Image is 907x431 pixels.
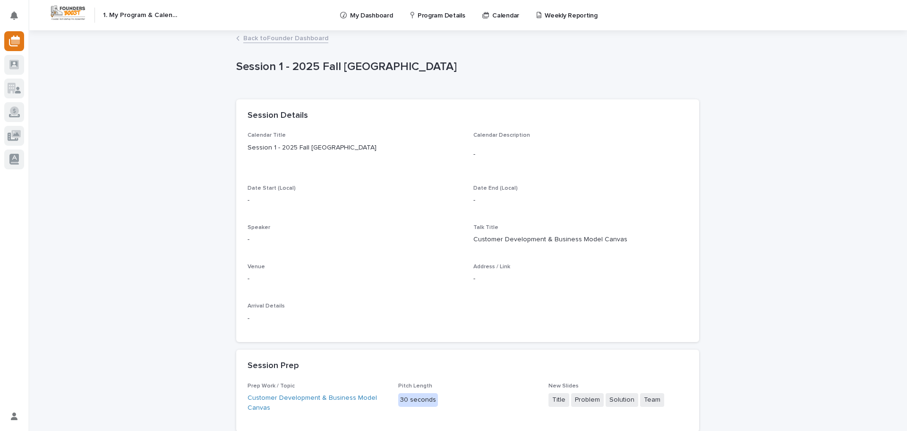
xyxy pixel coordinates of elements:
span: Venue [248,264,265,270]
span: Team [640,393,664,407]
span: Pitch Length [398,383,432,389]
p: Session 1 - 2025 Fall [GEOGRAPHIC_DATA] [236,60,695,74]
p: - [248,195,462,205]
h2: Session Details [248,111,308,121]
p: Customer Development & Business Model Canvas [473,235,688,245]
span: Talk Title [473,225,498,230]
button: Notifications [4,6,24,26]
p: - [248,235,462,245]
p: - [473,274,688,284]
span: Calendar Description [473,132,530,138]
p: Session 1 - 2025 Fall [GEOGRAPHIC_DATA] [248,143,462,153]
p: - [473,150,688,159]
span: Date Start (Local) [248,185,296,191]
span: Address / Link [473,264,510,270]
h2: 1. My Program & Calendar [103,11,180,19]
img: Workspace Logo [50,4,86,22]
span: Speaker [248,225,270,230]
a: Back toFounder Dashboard [243,32,328,43]
span: New Slides [548,383,579,389]
span: Title [548,393,569,407]
div: Notifications [12,11,24,26]
span: Date End (Local) [473,185,518,191]
p: - [473,195,688,205]
span: Solution [606,393,638,407]
span: Calendar Title [248,132,286,138]
span: Prep Work / Topic [248,383,295,389]
a: Customer Development & Business Model Canvas [248,393,387,413]
p: - [248,314,462,324]
div: 30 seconds [398,393,438,407]
span: Arrival Details [248,303,285,309]
p: - [248,274,462,284]
span: Problem [571,393,604,407]
h2: Session Prep [248,361,299,371]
